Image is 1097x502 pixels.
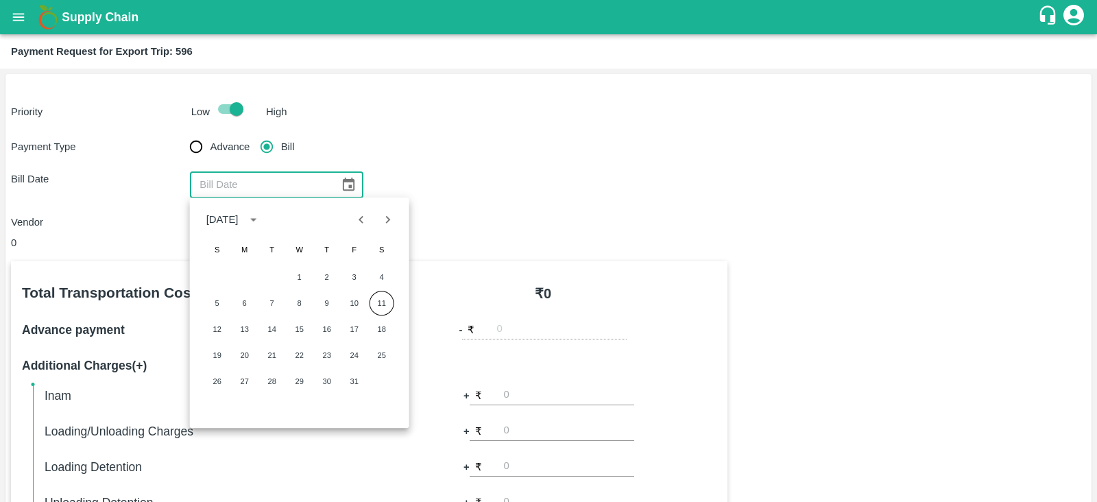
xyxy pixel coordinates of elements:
[287,265,312,289] button: 1
[260,343,285,368] button: 21
[496,321,627,339] input: 0
[463,424,470,439] b: +
[11,171,190,187] p: Bill Date
[287,236,312,263] span: Wednesday
[287,343,312,368] button: 22
[315,317,339,342] button: 16
[205,317,230,342] button: 12
[287,317,312,342] button: 15
[45,422,381,441] h6: Loading/Unloading Charges
[315,343,339,368] button: 23
[315,291,339,315] button: 9
[342,369,367,394] button: 31
[45,386,381,405] h6: Inam
[1037,5,1061,29] div: customer-support
[232,343,257,368] button: 20
[468,322,474,337] p: ₹
[370,236,394,263] span: Saturday
[210,139,250,154] span: Advance
[260,369,285,394] button: 28
[232,291,257,315] button: 6
[463,459,470,475] b: +
[260,236,285,263] span: Tuesday
[287,369,312,394] button: 29
[342,291,367,315] button: 10
[11,235,727,250] div: 0
[315,369,339,394] button: 30
[342,265,367,289] button: 3
[45,457,381,477] h6: Loading Detention
[475,424,482,439] p: ₹
[370,291,394,315] button: 11
[62,10,138,24] b: Supply Chain
[232,369,257,394] button: 27
[242,208,264,230] button: calendar view is open, switch to year view
[190,171,330,198] input: Bill Date
[370,265,394,289] button: 4
[22,323,125,337] b: Advance payment
[370,343,394,368] button: 25
[205,343,230,368] button: 19
[459,322,463,337] b: -
[504,458,634,477] input: 0
[232,317,257,342] button: 13
[22,285,196,300] b: Total Transportation Cost
[475,388,482,403] p: ₹
[315,265,339,289] button: 2
[463,388,470,403] b: +
[232,236,257,263] span: Monday
[342,236,367,263] span: Friday
[348,206,374,232] button: Previous month
[191,104,210,119] p: Low
[504,422,634,441] input: 0
[11,46,193,57] b: Payment Request for Export Trip: 596
[342,343,367,368] button: 24
[315,236,339,263] span: Thursday
[205,291,230,315] button: 5
[22,359,147,372] b: Additional Charges(+)
[260,291,285,315] button: 7
[342,317,367,342] button: 17
[34,3,62,31] img: logo
[11,215,190,230] p: Vendor
[11,139,190,154] p: Payment Type
[287,291,312,315] button: 8
[62,8,1037,27] a: Supply Chain
[374,206,400,232] button: Next month
[266,104,287,119] p: High
[1061,3,1086,32] div: account of current user
[205,369,230,394] button: 26
[205,236,230,263] span: Sunday
[370,317,394,342] button: 18
[260,317,285,342] button: 14
[11,104,186,119] p: Priority
[535,286,551,301] b: ₹ 0
[335,171,361,198] button: Choose date
[206,212,239,227] div: [DATE]
[504,387,634,405] input: 0
[475,459,482,475] p: ₹
[281,139,295,154] span: Bill
[3,1,34,33] button: open drawer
